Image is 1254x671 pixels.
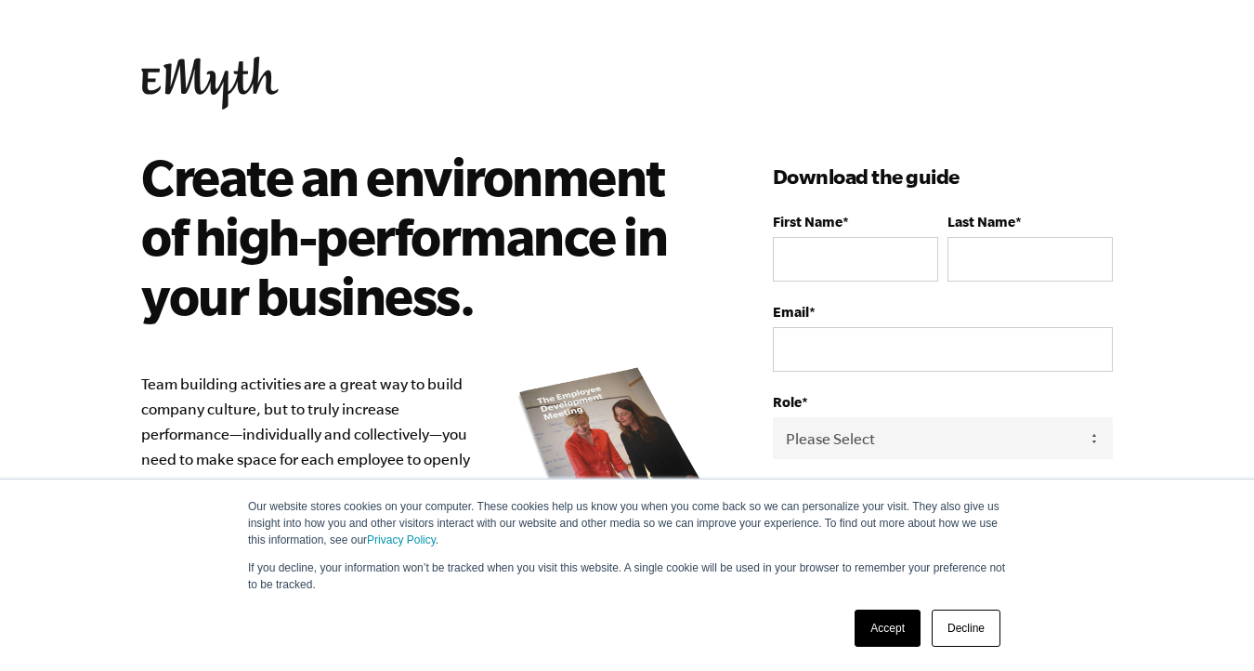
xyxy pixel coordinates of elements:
[773,214,843,230] span: First Name
[141,57,279,110] img: EMyth
[248,498,1006,548] p: Our website stores cookies on your computer. These cookies help us know you when you come back so...
[932,610,1000,647] a: Decline
[513,355,717,559] img: High-Performance-mock-up
[367,533,436,546] a: Privacy Policy
[947,214,1015,230] span: Last Name
[855,610,921,647] a: Accept
[141,147,690,325] h2: Create an environment of high-performance in your business.
[248,559,1006,593] p: If you decline, your information won’t be tracked when you visit this website. A single cookie wi...
[773,162,1113,191] h3: Download the guide
[773,394,802,410] span: Role
[773,304,809,320] span: Email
